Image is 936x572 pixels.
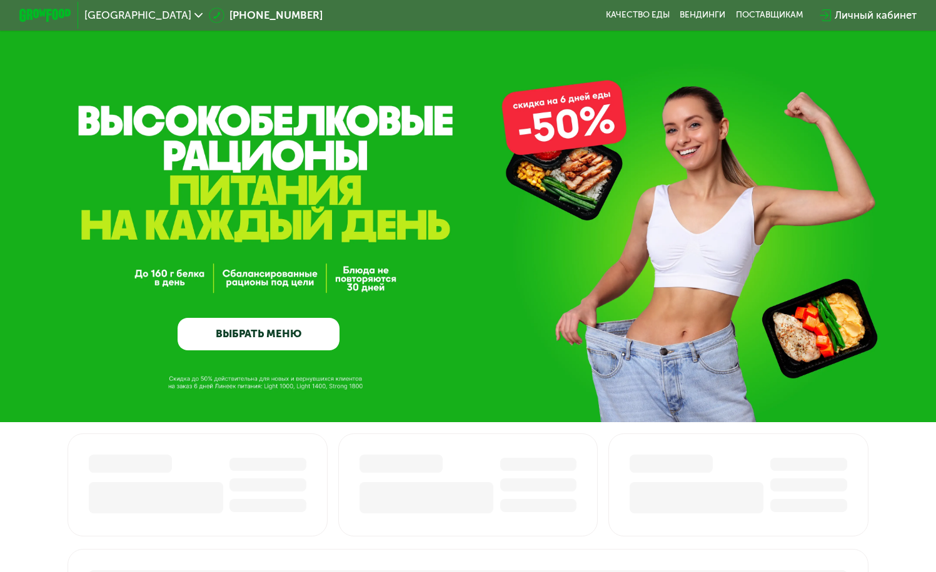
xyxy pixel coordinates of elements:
[178,318,340,350] a: ВЫБРАТЬ МЕНЮ
[680,10,725,21] a: Вендинги
[835,7,917,23] div: Личный кабинет
[209,7,323,23] a: [PHONE_NUMBER]
[84,10,191,21] span: [GEOGRAPHIC_DATA]
[736,10,803,21] div: поставщикам
[606,10,670,21] a: Качество еды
